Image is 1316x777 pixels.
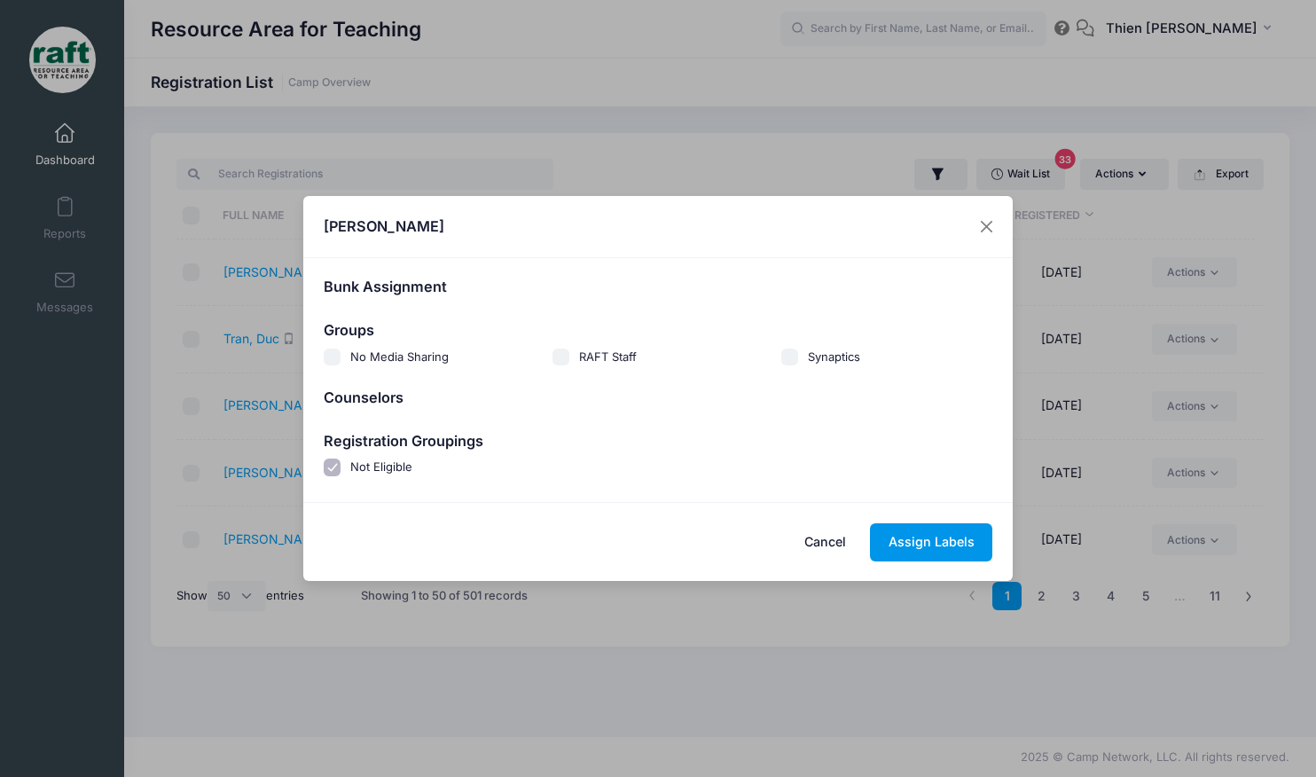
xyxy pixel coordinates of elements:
[324,322,993,340] h4: Groups
[324,433,993,451] h4: Registration Groupings
[324,279,993,296] h4: Bunk Assignment
[808,349,860,364] span: Synaptics
[350,459,412,474] span: Not Eligible
[552,349,570,366] input: RAFT Staff
[324,349,341,366] input: No Media Sharing
[350,349,449,364] span: No Media Sharing
[787,523,865,561] button: Cancel
[324,216,444,237] h4: [PERSON_NAME]
[781,349,799,366] input: Synaptics
[579,349,637,364] span: RAFT Staff
[971,211,1003,243] button: Close
[870,523,992,561] button: Assign Labels
[324,459,341,476] input: Not Eligible
[324,389,993,407] h4: Counselors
